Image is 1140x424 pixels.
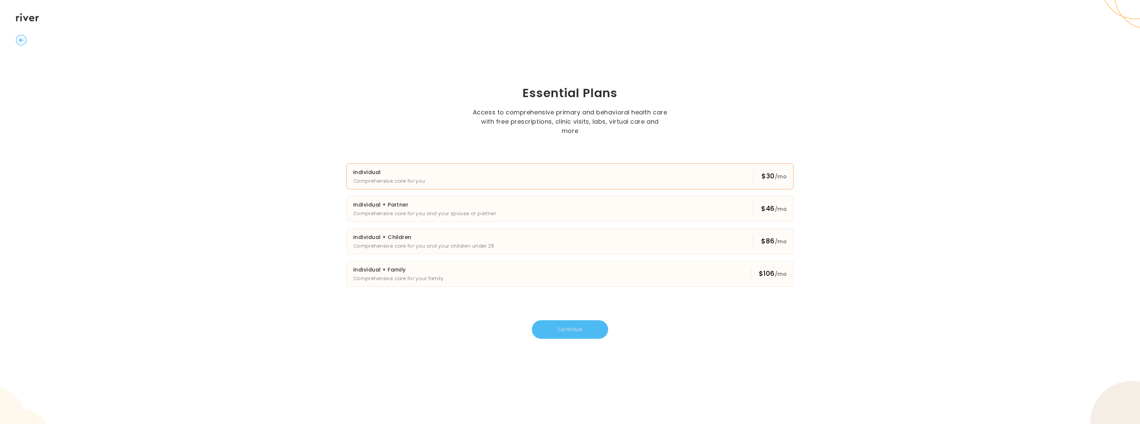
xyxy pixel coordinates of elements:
[775,205,787,213] span: /mo
[346,196,794,222] button: Individual + PartnerComprehensive care for you and your spouse or partner$46/mo
[775,173,787,180] span: /mo
[775,238,787,245] span: /mo
[353,177,425,185] p: Comprehensive care for you
[353,233,494,242] h3: Individual + Children
[353,200,496,210] h3: Individual + Partner
[353,265,443,274] h3: Individual + Family
[346,228,794,254] button: Individual + ChildrenComprehensive care for you and your children under 26$86/mo
[353,242,494,250] p: Comprehensive care for you and your children under 26
[353,168,425,177] h3: Individual
[762,171,787,181] div: $30
[346,163,794,189] button: IndividualComprehensive care for you$30/mo
[353,274,443,282] p: Comprehensive care for your family
[761,204,787,214] div: $46
[759,269,787,279] div: $106
[472,108,668,136] p: Access to comprehensive primary and behavioral health care with free prescriptions, clinic visits...
[346,261,794,287] button: Individual + FamilyComprehensive care for your family$106/mo
[761,236,787,246] div: $86
[290,85,850,101] h1: Essential Plans
[775,270,787,278] span: /mo
[353,210,496,217] p: Comprehensive care for you and your spouse or partner
[532,320,608,339] button: Continue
